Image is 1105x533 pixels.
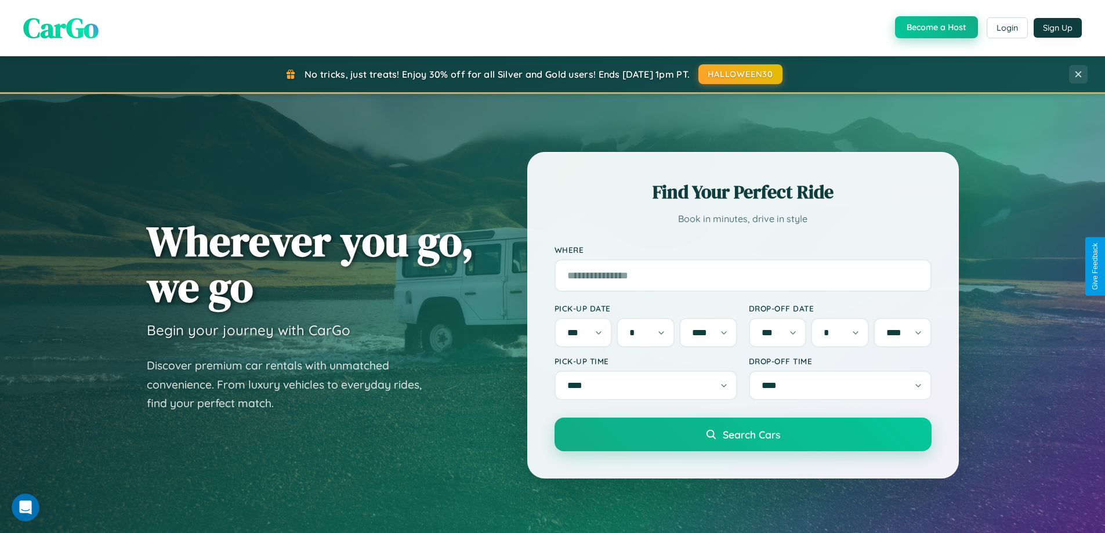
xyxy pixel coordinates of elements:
label: Drop-off Date [749,303,932,313]
label: Where [555,245,932,255]
button: Search Cars [555,418,932,451]
label: Pick-up Time [555,356,737,366]
h3: Begin your journey with CarGo [147,321,350,339]
h2: Find Your Perfect Ride [555,179,932,205]
button: Sign Up [1034,18,1082,38]
span: Search Cars [723,428,780,441]
button: HALLOWEEN30 [698,64,782,84]
button: Login [987,17,1028,38]
h1: Wherever you go, we go [147,218,474,310]
span: No tricks, just treats! Enjoy 30% off for all Silver and Gold users! Ends [DATE] 1pm PT. [305,68,690,80]
label: Pick-up Date [555,303,737,313]
span: CarGo [23,9,99,47]
button: Become a Host [895,16,978,38]
label: Drop-off Time [749,356,932,366]
div: Give Feedback [1091,243,1099,290]
p: Discover premium car rentals with unmatched convenience. From luxury vehicles to everyday rides, ... [147,356,437,413]
p: Book in minutes, drive in style [555,211,932,227]
iframe: Intercom live chat [12,494,39,521]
